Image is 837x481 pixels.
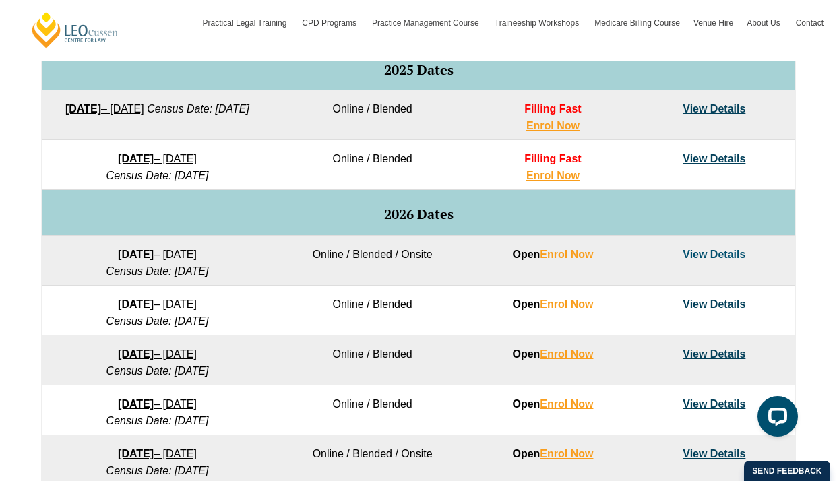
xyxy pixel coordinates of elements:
[384,205,454,223] span: 2026 Dates
[540,249,593,260] a: Enrol Now
[512,448,593,459] strong: Open
[687,3,740,42] a: Venue Hire
[526,170,580,181] a: Enrol Now
[747,391,803,447] iframe: LiveChat chat widget
[106,415,209,426] em: Census Date: [DATE]
[30,11,120,49] a: [PERSON_NAME] Centre for Law
[740,3,788,42] a: About Us
[295,3,365,42] a: CPD Programs
[789,3,830,42] a: Contact
[512,398,593,410] strong: Open
[65,103,144,115] a: [DATE]– [DATE]
[512,348,593,360] strong: Open
[384,61,454,79] span: 2025 Dates
[118,298,197,310] a: [DATE]– [DATE]
[118,348,154,360] strong: [DATE]
[540,348,593,360] a: Enrol Now
[118,348,197,360] a: [DATE]– [DATE]
[488,3,588,42] a: Traineeship Workshops
[683,153,745,164] a: View Details
[272,236,472,286] td: Online / Blended / Onsite
[512,298,593,310] strong: Open
[106,365,209,377] em: Census Date: [DATE]
[365,3,488,42] a: Practice Management Course
[540,298,593,310] a: Enrol Now
[196,3,296,42] a: Practical Legal Training
[683,448,745,459] a: View Details
[118,249,154,260] strong: [DATE]
[524,153,581,164] span: Filling Fast
[524,103,581,115] span: Filling Fast
[106,265,209,277] em: Census Date: [DATE]
[118,398,197,410] a: [DATE]– [DATE]
[540,448,593,459] a: Enrol Now
[512,249,593,260] strong: Open
[106,315,209,327] em: Census Date: [DATE]
[683,249,745,260] a: View Details
[118,153,154,164] strong: [DATE]
[65,103,101,115] strong: [DATE]
[540,398,593,410] a: Enrol Now
[147,103,249,115] em: Census Date: [DATE]
[106,465,209,476] em: Census Date: [DATE]
[118,398,154,410] strong: [DATE]
[118,298,154,310] strong: [DATE]
[526,120,580,131] a: Enrol Now
[272,90,472,140] td: Online / Blended
[588,3,687,42] a: Medicare Billing Course
[118,153,197,164] a: [DATE]– [DATE]
[272,335,472,385] td: Online / Blended
[272,385,472,435] td: Online / Blended
[272,286,472,335] td: Online / Blended
[118,249,197,260] a: [DATE]– [DATE]
[106,170,209,181] em: Census Date: [DATE]
[683,348,745,360] a: View Details
[118,448,154,459] strong: [DATE]
[683,103,745,115] a: View Details
[272,140,472,190] td: Online / Blended
[683,298,745,310] a: View Details
[118,448,197,459] a: [DATE]– [DATE]
[683,398,745,410] a: View Details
